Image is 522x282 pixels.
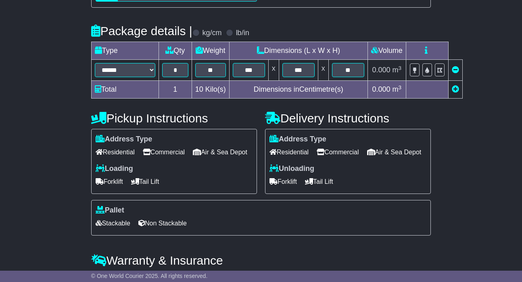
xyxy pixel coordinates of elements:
span: Non Stackable [138,217,187,229]
label: Address Type [96,135,152,144]
sup: 3 [399,84,402,90]
h4: Warranty & Insurance [91,254,431,267]
td: Volume [367,42,406,60]
label: Loading [96,164,133,173]
span: Residential [269,146,309,158]
span: Forklift [96,175,123,188]
label: kg/cm [203,29,222,38]
a: Remove this item [452,66,459,74]
span: Forklift [269,175,297,188]
label: lb/in [236,29,249,38]
td: 1 [159,81,192,99]
span: 0.000 [372,85,390,93]
td: Dimensions (L x W x H) [229,42,367,60]
span: 0.000 [372,66,390,74]
td: Kilo(s) [192,81,229,99]
span: Residential [96,146,135,158]
a: Add new item [452,85,459,93]
label: Unloading [269,164,314,173]
span: Commercial [317,146,359,158]
h4: Delivery Instructions [265,112,431,125]
label: Address Type [269,135,326,144]
td: Weight [192,42,229,60]
label: Pallet [96,206,124,215]
sup: 3 [399,65,402,71]
td: Dimensions in Centimetre(s) [229,81,367,99]
h4: Package details | [91,24,192,38]
span: Tail Lift [131,175,159,188]
td: Type [91,42,159,60]
td: x [268,60,279,81]
span: Air & Sea Depot [193,146,247,158]
h4: Pickup Instructions [91,112,257,125]
span: Tail Lift [305,175,333,188]
span: m [393,85,402,93]
span: 10 [195,85,203,93]
span: Commercial [143,146,185,158]
span: Stackable [96,217,130,229]
td: Qty [159,42,192,60]
span: © One World Courier 2025. All rights reserved. [91,273,208,279]
td: Total [91,81,159,99]
td: x [318,60,328,81]
span: m [393,66,402,74]
span: Air & Sea Depot [367,146,422,158]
